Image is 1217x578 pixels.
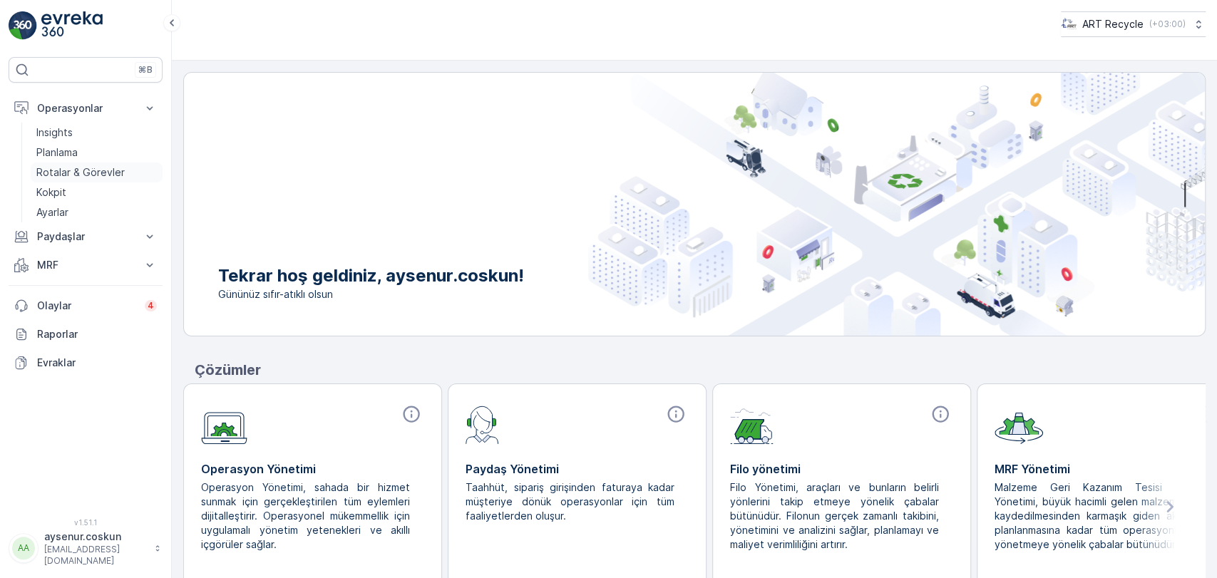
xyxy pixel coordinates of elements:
a: Evraklar [9,349,163,377]
img: module-icon [730,404,774,444]
p: Paydaşlar [37,229,134,244]
p: Operasyon Yönetimi, sahada bir hizmet sunmak için gerçekleştirilen tüm eylemleri dijitalleştirir.... [201,480,413,552]
button: ART Recycle(+03:00) [1061,11,1206,37]
p: Olaylar [37,299,136,313]
button: AAaysenur.coskun[EMAIL_ADDRESS][DOMAIN_NAME] [9,530,163,567]
span: v 1.51.1 [9,518,163,527]
p: Insights [36,125,73,140]
img: image_23.png [1061,16,1077,32]
button: MRF [9,251,163,279]
button: Paydaşlar [9,222,163,251]
a: Olaylar4 [9,291,163,320]
p: aysenur.coskun [44,530,147,544]
p: ( +03:00 ) [1149,19,1186,30]
a: Kokpit [31,182,163,202]
span: Gününüz sıfır-atıklı olsun [218,287,524,301]
p: Operasyon Yönetimi [201,460,424,478]
p: MRF [37,258,134,272]
p: Taahhüt, sipariş girişinden faturaya kadar müşteriye dönük operasyonlar için tüm faaliyetlerden o... [466,480,677,523]
p: ART Recycle [1082,17,1144,31]
p: Ayarlar [36,205,68,220]
img: module-icon [201,404,247,445]
p: 4 [148,300,154,311]
p: Operasyonlar [37,101,134,115]
p: Malzeme Geri Kazanım Tesisi (MRF) Yönetimi, büyük hacimli gelen malzemelerin kaydedilmesinden kar... [995,480,1206,552]
img: logo [9,11,37,40]
p: Çözümler [195,359,1206,381]
div: AA [12,537,35,559]
button: Operasyonlar [9,94,163,123]
p: Raporlar [37,327,157,341]
p: Kokpit [36,185,66,200]
a: Ayarlar [31,202,163,222]
a: Planlama [31,143,163,162]
img: city illustration [588,73,1205,336]
img: logo_light-DOdMpM7g.png [41,11,103,40]
p: Paydaş Yönetimi [466,460,689,478]
a: Rotalar & Görevler [31,162,163,182]
p: Filo Yönetimi, araçları ve bunların belirli yönlerini takip etmeye yönelik çabalar bütünüdür. Fil... [730,480,942,552]
p: Rotalar & Görevler [36,165,125,180]
a: Raporlar [9,320,163,349]
p: Planlama [36,145,78,160]
p: ⌘B [138,64,153,76]
p: [EMAIL_ADDRESS][DOMAIN_NAME] [44,544,147,567]
p: Tekrar hoş geldiniz, aysenur.coskun! [218,264,524,287]
p: Evraklar [37,356,157,370]
a: Insights [31,123,163,143]
p: Filo yönetimi [730,460,953,478]
img: module-icon [466,404,499,444]
img: module-icon [995,404,1043,444]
